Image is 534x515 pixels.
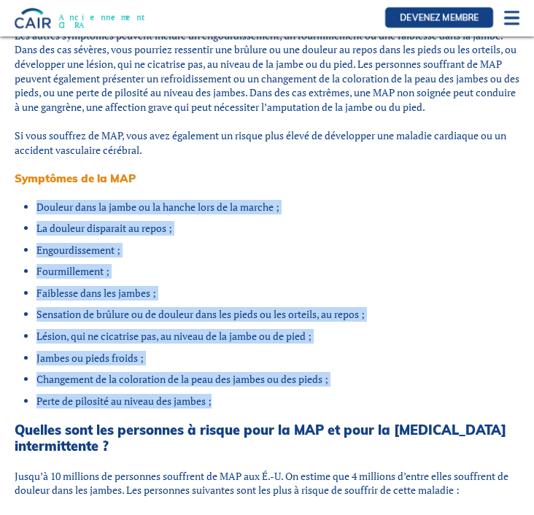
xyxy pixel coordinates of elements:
[15,469,519,497] div: Jusqu’à 10 millions de personnes souffrent de MAP aux É.-U. On estime que 4 millions d’entre elle...
[36,307,519,322] li: Sensation de brûlure ou de douleur dans les pieds ou les orteils, au repos ;
[36,200,519,214] li: Douleur dans la jambe ou la hanche lors de la marche ;
[15,28,519,115] div: Les autres symptômes peuvent inclure un engourdissement, un fourmillement ou une faiblesse dans l...
[36,394,519,408] li: Perte de pilosité au niveau des jambes ;
[36,243,519,257] li: Engourdissement ;
[36,286,519,301] li: Faiblesse dans les jambes ;
[36,372,519,387] li: Changement de la coloration de la peau des jambes ou des pieds ;
[51,13,158,29] span: Anciennement CIRA
[36,264,519,279] li: Fourmillement ;
[15,8,51,28] img: CIRA
[36,351,519,365] li: Jambes ou pieds froids ;
[15,172,519,185] h3: Symptômes de la MAP
[385,7,493,28] a: DEVENEZ MEMBRE
[36,221,519,236] li: La douleur disparait au repos ;
[15,128,519,157] div: Si vous souffrez de MAP, vous avez également un risque plus élevé de développer une maladie cardi...
[36,329,519,344] li: Lésion, qui ne cicatrise pas, au niveau de la jambe ou de pied ;
[15,422,519,454] h2: Quelles sont les personnes à risque pour la MAP et pour la [MEDICAL_DATA] intermittente ?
